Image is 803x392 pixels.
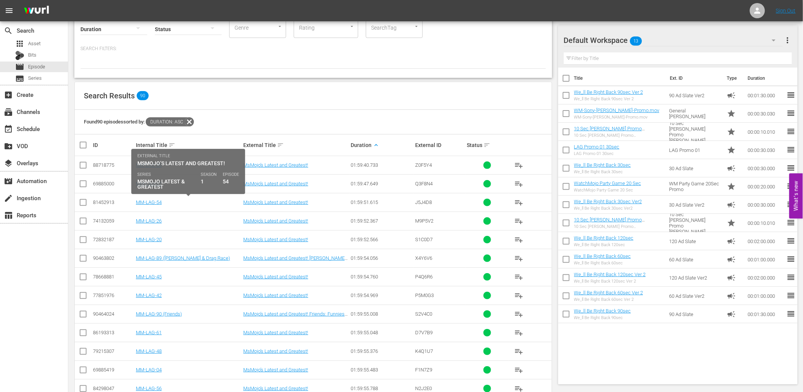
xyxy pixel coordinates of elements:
[574,235,634,241] a: We_ll Be Right Back 120sec
[243,199,308,205] a: MsMojo’s Latest and Greatest!
[93,274,134,280] div: 78668881
[745,177,786,196] td: 00:00:20.000
[93,311,134,317] div: 90464024
[136,348,162,354] a: MM-LAG-48
[786,236,795,245] span: reorder
[666,177,724,196] td: WM Party Game 20Sec Promo
[783,36,792,45] span: more_vert
[351,255,413,261] div: 01:59:54.056
[93,162,134,168] div: 88718775
[574,107,660,113] a: WM-Sony-[PERSON_NAME]-Promo.mov
[514,328,523,337] span: playlist_add
[243,274,308,280] a: MsMojo’s Latest and Greatest!
[276,23,283,30] button: Open
[136,181,162,187] a: MM-LAG-02
[348,23,356,30] button: Open
[574,272,646,277] a: We_ll Be Right Back 120sec Ver 2
[786,200,795,209] span: reorder
[146,117,185,126] span: Duration: asc
[574,199,642,204] a: We_ll Be Right Back 30sec Ver2
[84,119,194,125] span: Found 90 episodes sorted by:
[136,311,182,317] a: MM-LAG-90 (Friends)
[510,193,528,212] button: playlist_add
[351,181,413,187] div: 01:59:47.649
[136,199,162,205] a: MM-LAG-54
[137,91,149,100] span: 90
[510,361,528,379] button: playlist_add
[415,348,433,354] span: K4Q1U7
[727,164,736,173] span: Ad
[510,305,528,323] button: playlist_add
[514,365,523,375] span: playlist_add
[514,198,523,207] span: playlist_add
[514,291,523,300] span: playlist_add
[743,68,789,89] th: Duration
[574,126,645,137] a: 10 Sec [PERSON_NAME] Promo [PERSON_NAME]
[168,142,175,149] span: sort
[727,291,736,300] span: Ad
[745,104,786,123] td: 00:00:30.030
[93,199,134,205] div: 81452913
[727,218,736,228] span: Promo
[4,26,13,35] span: Search
[4,107,13,117] span: Channels
[510,249,528,267] button: playlist_add
[351,218,413,224] div: 01:59:52.367
[727,145,736,155] span: Promo
[745,141,786,159] td: 00:00:30.030
[243,330,308,335] a: MsMojo’s Latest and Greatest!
[574,315,631,320] div: We_ll Be Right Back 90sec
[745,159,786,177] td: 00:00:30.000
[80,46,546,52] p: Search Filters:
[786,127,795,136] span: reorder
[786,254,795,264] span: reorder
[574,261,631,266] div: We_ll Be Right Back 60sec
[136,237,162,242] a: MM-LAG-20
[415,311,432,317] span: S2V4C0
[574,96,643,101] div: We_ll Be Right Back 90sec Ver 2
[514,235,523,244] span: playlist_add
[514,161,523,170] span: playlist_add
[136,255,230,261] a: MM-LAG-89 ([PERSON_NAME] & Drag Race)
[783,31,792,49] button: more_vert
[574,217,645,228] a: 10 Sec [PERSON_NAME] Promo [PERSON_NAME]
[745,214,786,232] td: 00:00:10.010
[727,237,736,246] span: Ad
[510,324,528,342] button: playlist_add
[93,330,134,335] div: 86193313
[727,109,736,118] span: Promo
[415,255,432,261] span: X4Y6V6
[666,123,724,141] td: 10 Sec [PERSON_NAME] Promo [PERSON_NAME]
[4,194,13,203] span: Ingestion
[745,287,786,305] td: 00:01:00.000
[243,141,348,150] div: External Title
[415,292,434,298] span: P5M0G3
[776,8,796,14] a: Sign Out
[666,269,724,287] td: 120 Ad Slate Ver2
[351,237,413,242] div: 01:59:52.566
[510,231,528,249] button: playlist_add
[745,123,786,141] td: 00:00:10.010
[786,291,795,300] span: reorder
[574,162,631,168] a: We_ll Be Right Back 30sec
[510,156,528,174] button: playlist_add
[373,142,379,149] span: keyboard_arrow_up
[574,253,631,259] a: We_ll Be Right Back 60sec
[136,292,162,298] a: MM-LAG-42
[574,115,660,120] div: WM-Sony-[PERSON_NAME]-Promo.mov
[351,162,413,168] div: 01:59:40.733
[786,109,795,118] span: reorder
[351,311,413,317] div: 01:59:55.008
[93,142,134,148] div: ID
[789,174,803,219] button: Open Feedback Widget
[574,242,634,247] div: We_ll Be Right Back 120sec
[574,180,641,186] a: WatchMojo Party Game 20 Sec
[351,199,413,205] div: 01:59:51.615
[514,254,523,263] span: playlist_add
[28,63,45,71] span: Episode
[4,90,13,100] span: Create
[574,169,631,174] div: We_ll Be Right Back 30sec
[514,347,523,356] span: playlist_add
[136,141,241,150] div: Internal Title
[93,218,134,224] div: 74132059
